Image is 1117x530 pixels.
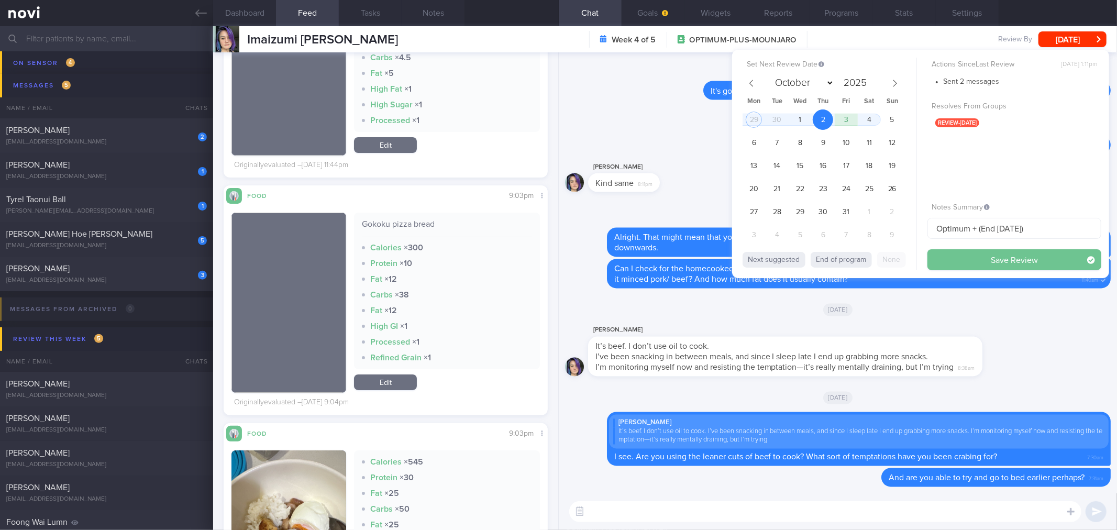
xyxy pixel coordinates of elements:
[836,225,856,245] span: November 7, 2025
[823,392,853,404] span: [DATE]
[415,101,422,109] strong: × 1
[231,213,346,393] img: Gokoku pizza bread
[613,428,1104,445] div: It’s beef. I don’t use oil to cook. I’ve been snacking in between meals, and since I sleep late I...
[1038,31,1107,47] button: [DATE]
[412,338,419,346] strong: × 1
[370,275,382,283] strong: Fat
[766,98,789,105] span: Tue
[6,195,66,204] span: Tyrel Taonui Ball
[395,53,411,62] strong: × 4.5
[882,225,902,245] span: November 9, 2025
[613,419,1104,427] div: [PERSON_NAME]
[767,132,787,153] span: October 7, 2025
[836,109,856,130] span: October 3, 2025
[932,204,990,211] span: Notes Summary
[370,338,410,346] strong: Processed
[400,259,412,268] strong: × 10
[370,101,413,109] strong: High Sugar
[6,161,70,169] span: [PERSON_NAME]
[510,430,534,437] span: 9:03pm
[790,156,810,176] span: October 15, 2025
[595,179,634,187] span: Kind same
[424,354,431,362] strong: × 1
[743,252,805,268] button: Next suggested
[362,219,532,237] div: Gokoku pizza bread
[690,35,797,46] span: OPTIMUM-PLUS-MOUNJARO
[6,426,207,434] div: [EMAIL_ADDRESS][DOMAIN_NAME]
[404,458,423,466] strong: × 545
[836,132,856,153] span: October 10, 2025
[370,116,410,125] strong: Processed
[6,461,207,469] div: [EMAIL_ADDRESS][DOMAIN_NAME]
[6,518,68,526] span: Foong Wai Lumn
[790,109,810,130] span: October 1, 2025
[927,249,1101,270] button: Save Review
[767,109,787,130] span: September 30, 2025
[747,60,912,70] label: Set Next Review Date
[126,304,135,313] span: 0
[94,334,103,343] span: 5
[6,173,207,181] div: [EMAIL_ADDRESS][DOMAIN_NAME]
[6,242,207,250] div: [EMAIL_ADDRESS][DOMAIN_NAME]
[354,374,417,390] a: Edit
[400,322,407,330] strong: × 1
[835,98,858,105] span: Fri
[384,306,397,315] strong: × 12
[1087,452,1103,462] span: 7:30am
[1089,473,1103,483] span: 7:31am
[6,264,70,273] span: [PERSON_NAME]
[836,202,856,222] span: October 31, 2025
[6,449,70,457] span: [PERSON_NAME]
[638,178,652,188] span: 8:11pm
[62,81,71,90] span: 5
[510,192,534,200] span: 9:03pm
[370,85,402,93] strong: High Fat
[790,132,810,153] span: October 8, 2025
[789,98,812,105] span: Wed
[404,85,412,93] strong: × 1
[813,109,833,130] span: October 2, 2025
[370,473,397,482] strong: Protein
[790,225,810,245] span: November 5, 2025
[198,236,207,245] div: 5
[395,505,410,513] strong: × 50
[370,354,422,362] strong: Refined Grain
[370,259,397,268] strong: Protein
[588,161,691,173] div: [PERSON_NAME]
[370,69,382,78] strong: Fat
[384,69,394,78] strong: × 5
[859,132,879,153] span: October 11, 2025
[370,244,402,252] strong: Calories
[882,132,902,153] span: October 12, 2025
[744,156,764,176] span: October 13, 2025
[882,156,902,176] span: October 19, 2025
[770,75,834,91] select: Month
[1061,61,1097,69] span: [DATE] 1:11pm
[171,351,213,372] div: Chats
[370,521,382,529] strong: Fat
[614,234,1060,252] span: Alright. That might mean that your calories are more or less still at maintenance, and hence your...
[384,275,397,283] strong: × 12
[882,109,902,130] span: October 5, 2025
[823,304,853,316] span: [DATE]
[858,98,881,105] span: Sat
[767,202,787,222] span: October 28, 2025
[958,362,975,372] span: 8:38am
[614,453,998,461] span: I see. Are you using the leaner cuts of beef to cook? What sort of temptations have you been crab...
[859,109,879,130] span: October 4, 2025
[370,53,393,62] strong: Carbs
[790,202,810,222] span: October 29, 2025
[767,179,787,199] span: October 21, 2025
[10,332,106,346] div: Review this week
[881,98,904,105] span: Sun
[595,363,954,372] span: I’m monitoring myself now and resisting the temptation—it’s really mentally draining, but I’m trying
[6,53,207,61] div: [PERSON_NAME][EMAIL_ADDRESS][DOMAIN_NAME]
[744,202,764,222] span: October 27, 2025
[198,202,207,211] div: 1
[6,126,70,135] span: [PERSON_NAME]
[813,156,833,176] span: October 16, 2025
[935,118,979,127] span: review-[DATE]
[882,179,902,199] span: October 26, 2025
[171,97,213,118] div: Chats
[384,489,399,498] strong: × 25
